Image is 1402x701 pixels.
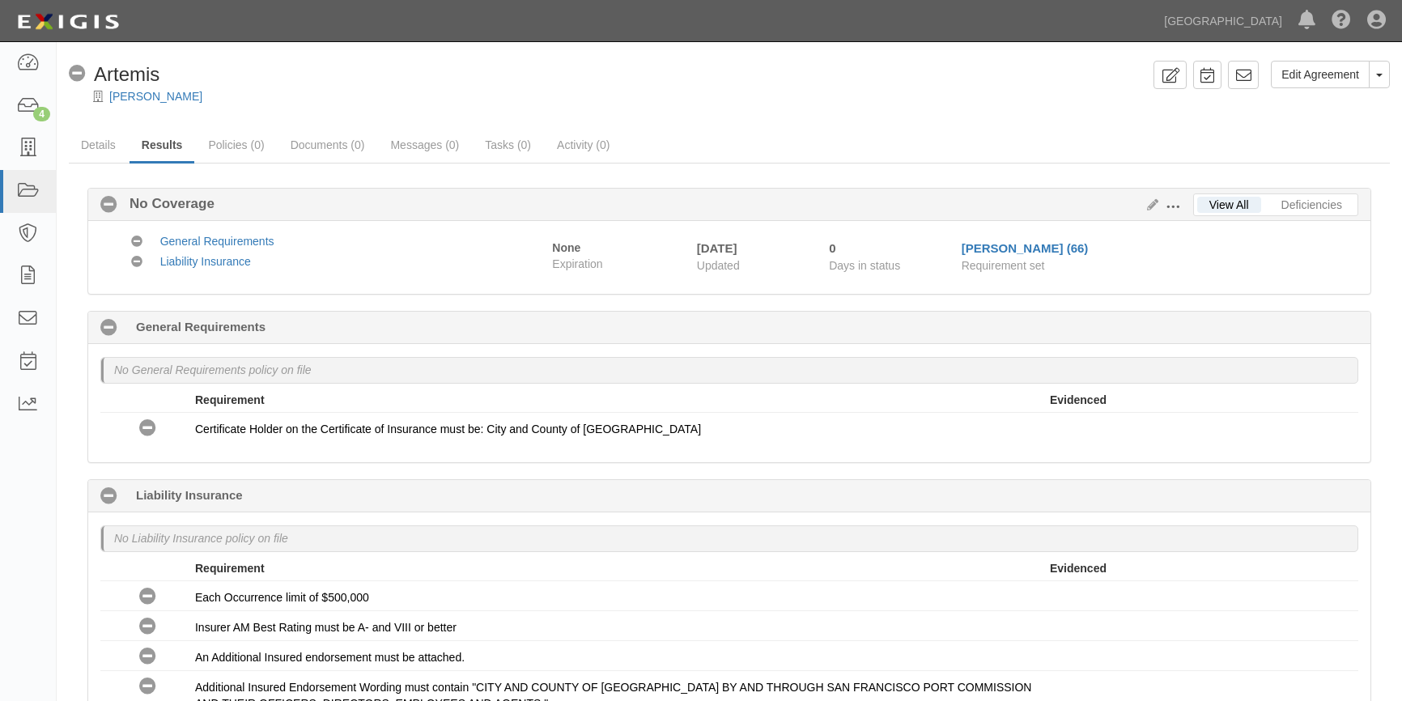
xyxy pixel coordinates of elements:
i: No Coverage [139,420,156,437]
a: Details [69,129,128,161]
i: No Coverage [139,648,156,665]
span: Days in status [829,259,900,272]
i: Help Center - Complianz [1332,11,1351,31]
span: Each Occurrence limit of $500,000 [195,591,369,604]
a: [PERSON_NAME] (66) [962,241,1089,255]
a: [PERSON_NAME] [109,90,202,103]
a: Edit Agreement [1271,61,1370,88]
span: Certificate Holder on the Certificate of Insurance must be: City and County of [GEOGRAPHIC_DATA] [195,423,701,435]
i: No Coverage [139,588,156,605]
a: Deficiencies [1269,197,1354,213]
strong: Evidenced [1050,562,1107,575]
a: [GEOGRAPHIC_DATA] [1156,5,1290,37]
a: Policies (0) [196,129,276,161]
span: An Additional Insured endorsement must be attached. [195,651,465,664]
span: Expiration [552,256,684,272]
span: Updated [697,259,740,272]
div: Artemis [69,61,159,88]
a: General Requirements [160,235,274,248]
span: Artemis [94,63,159,85]
a: Messages (0) [378,129,471,161]
strong: Evidenced [1050,393,1107,406]
b: General Requirements [136,318,266,335]
i: No Coverage 0 days (since 09/08/2025) [100,488,117,505]
div: [DATE] [697,240,805,257]
strong: Requirement [195,393,265,406]
a: Edit Results [1141,198,1158,211]
b: No Coverage [117,194,215,214]
span: Insurer AM Best Rating must be A- and VIII or better [195,621,457,634]
a: View All [1197,197,1261,213]
i: No Coverage [69,66,86,83]
a: Activity (0) [545,129,622,161]
i: No Coverage [139,618,156,635]
div: 4 [33,107,50,121]
b: Liability Insurance [136,486,243,503]
a: Liability Insurance [160,255,251,268]
a: Documents (0) [278,129,377,161]
div: Since 09/08/2025 [829,240,949,257]
strong: Requirement [195,562,265,575]
i: No Coverage [131,257,142,268]
p: No Liability Insurance policy on file [114,530,288,546]
img: logo-5460c22ac91f19d4615b14bd174203de0afe785f0fc80cf4dbbc73dc1793850b.png [12,7,124,36]
span: Requirement set [962,259,1045,272]
i: No Coverage 0 days (since 09/08/2025) [100,320,117,337]
i: No Coverage [100,197,117,214]
i: No Coverage [139,678,156,695]
p: No General Requirements policy on file [114,362,312,378]
a: Tasks (0) [473,129,543,161]
i: No Coverage [131,236,142,248]
a: Results [130,129,195,164]
strong: None [552,241,580,254]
